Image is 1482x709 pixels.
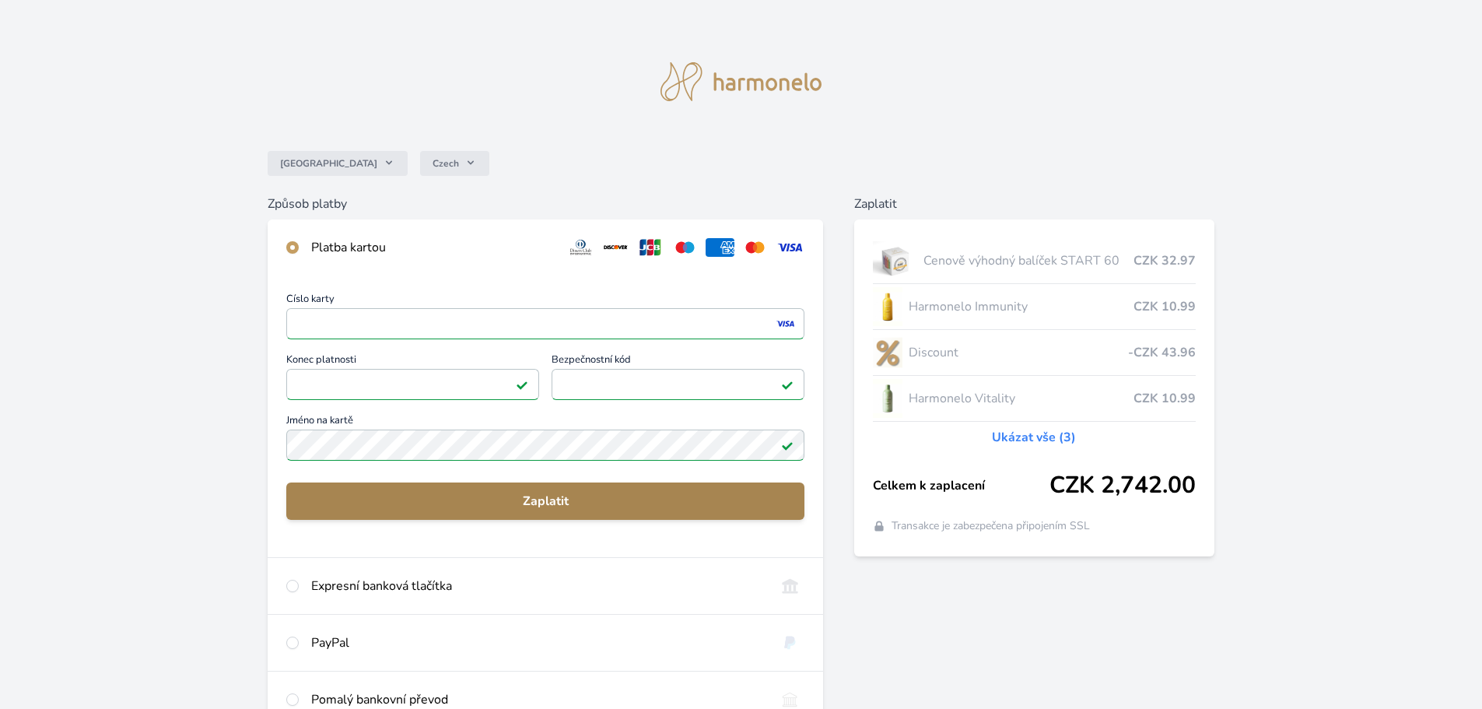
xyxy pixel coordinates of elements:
[311,577,763,595] div: Expresní banková tlačítka
[873,476,1049,495] span: Celkem k zaplacení
[1133,389,1196,408] span: CZK 10.99
[1049,472,1196,500] span: CZK 2,742.00
[433,157,459,170] span: Czech
[1133,251,1196,270] span: CZK 32.97
[775,317,796,331] img: visa
[552,355,804,369] span: Bezpečnostní kód
[776,238,804,257] img: visa.svg
[286,294,804,308] span: Číslo karty
[776,690,804,709] img: bankTransfer_IBAN.svg
[559,374,797,395] iframe: Iframe pro bezpečnostní kód
[873,241,917,280] img: start.jpg
[776,634,804,652] img: paypal.svg
[286,430,804,461] input: Jméno na kartěPlatné pole
[1133,297,1196,316] span: CZK 10.99
[286,483,804,520] button: Zaplatit
[776,577,804,595] img: onlineBanking_CZ.svg
[420,151,489,176] button: Czech
[909,297,1133,316] span: Harmonelo Immunity
[909,389,1133,408] span: Harmonelo Vitality
[671,238,699,257] img: maestro.svg
[516,378,528,391] img: Platné pole
[293,374,532,395] iframe: Iframe pro datum vypršení platnosti
[873,379,902,418] img: CLEAN_VITALITY_se_stinem_x-lo.jpg
[299,492,792,511] span: Zaplatit
[873,333,902,372] img: discount-lo.png
[992,428,1076,447] a: Ukázat vše (3)
[636,238,665,257] img: jcb.svg
[741,238,769,257] img: mc.svg
[286,416,804,430] span: Jméno na kartě
[660,62,822,101] img: logo.svg
[268,195,823,213] h6: Způsob platby
[1128,343,1196,362] span: -CZK 43.96
[311,690,763,709] div: Pomalý bankovní převod
[286,355,539,369] span: Konec platnosti
[601,238,630,257] img: discover.svg
[280,157,377,170] span: [GEOGRAPHIC_DATA]
[873,287,902,326] img: IMMUNITY_se_stinem_x-lo.jpg
[311,634,763,652] div: PayPal
[909,343,1128,362] span: Discount
[854,195,1214,213] h6: Zaplatit
[923,251,1133,270] span: Cenově výhodný balíček START 60
[892,518,1090,534] span: Transakce je zabezpečena připojením SSL
[566,238,595,257] img: diners.svg
[781,439,794,451] img: Platné pole
[781,378,794,391] img: Platné pole
[311,238,554,257] div: Platba kartou
[293,313,797,335] iframe: Iframe pro číslo karty
[706,238,734,257] img: amex.svg
[268,151,408,176] button: [GEOGRAPHIC_DATA]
